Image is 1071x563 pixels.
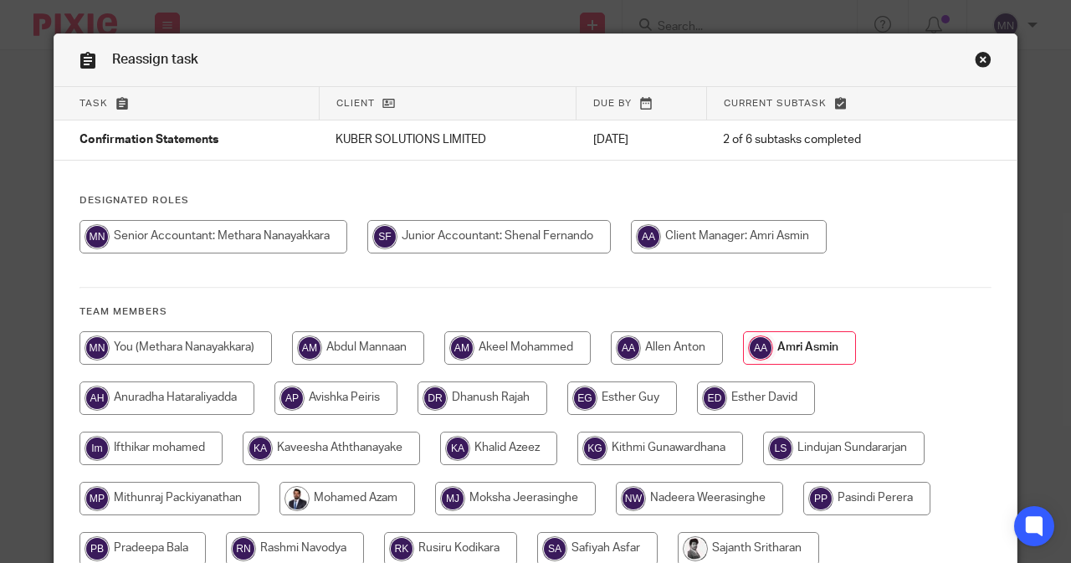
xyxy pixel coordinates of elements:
span: Task [79,99,108,108]
span: Due by [593,99,632,108]
a: Close this dialog window [975,51,992,74]
h4: Team members [79,305,992,319]
p: [DATE] [593,131,689,148]
td: 2 of 6 subtasks completed [706,120,946,161]
span: Confirmation Statements [79,135,218,146]
span: Current subtask [724,99,827,108]
p: KUBER SOLUTIONS LIMITED [336,131,560,148]
h4: Designated Roles [79,194,992,207]
span: Reassign task [112,53,198,66]
span: Client [336,99,375,108]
